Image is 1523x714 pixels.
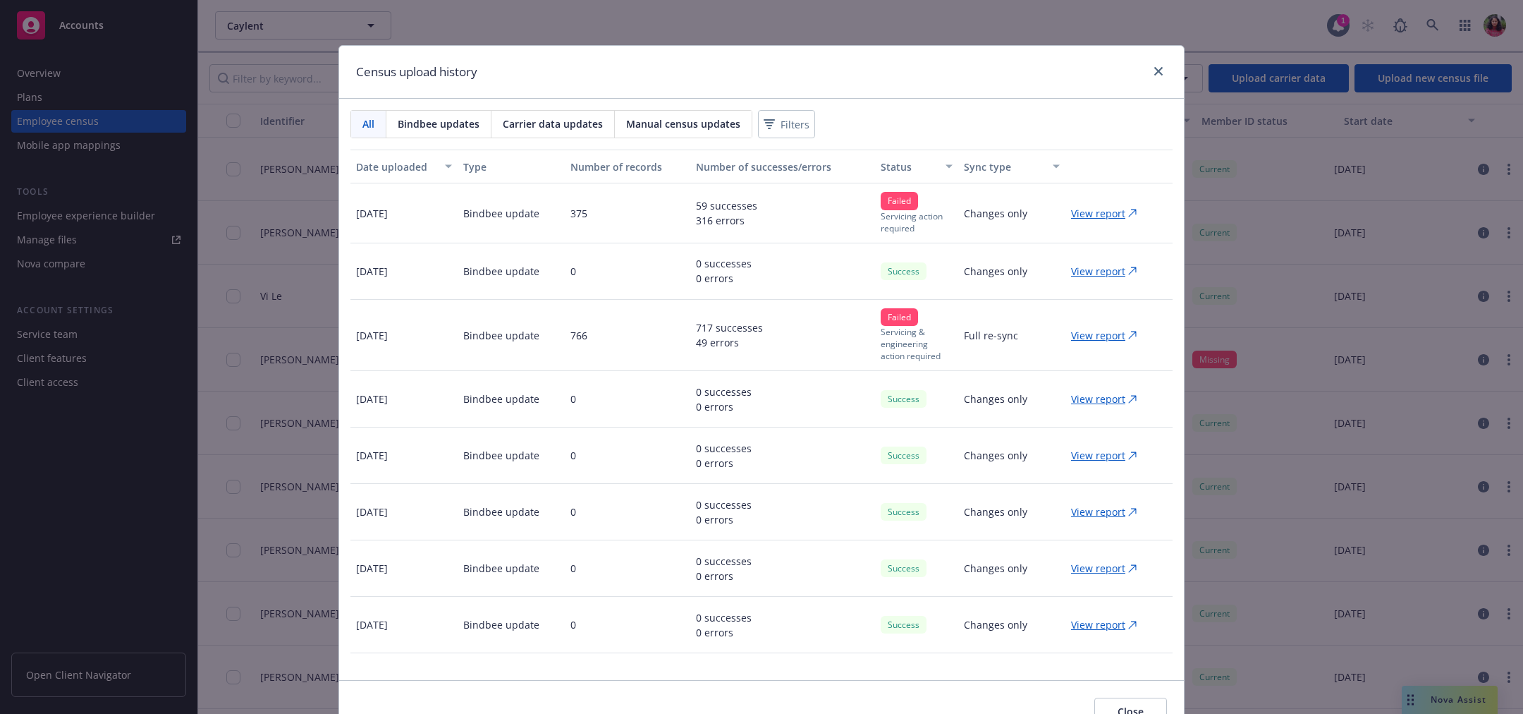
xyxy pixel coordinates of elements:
button: Date uploaded [350,150,458,183]
h1: Census upload history [356,63,477,81]
p: 0 [570,504,576,519]
a: View report [1071,392,1148,406]
p: 0 successes [696,385,752,399]
p: Changes only [964,504,1027,519]
p: View report [1071,561,1125,576]
span: Filters [781,117,809,132]
div: Sync type [964,159,1044,174]
span: Carrier data updates [503,116,603,131]
div: Number of records [570,159,684,174]
button: Type [458,150,565,183]
div: Failed [881,192,918,210]
div: Date uploaded [356,159,436,174]
p: 316 errors [696,213,757,228]
p: Changes only [964,264,1027,279]
p: 49 errors [696,335,763,350]
div: Success [881,390,926,408]
p: 0 errors [696,512,752,527]
p: View report [1071,264,1125,279]
p: Bindbee update [463,561,539,576]
p: 0 errors [696,456,752,471]
p: View report [1071,328,1125,343]
p: Bindbee update [463,328,539,343]
p: Bindbee update [463,206,539,221]
div: Success [881,503,926,521]
p: 0 successes [696,667,752,682]
a: View report [1071,504,1148,519]
p: 0 successes [696,256,752,271]
div: Success [881,447,926,464]
p: Changes only [964,448,1027,463]
p: View report [1071,448,1125,463]
span: All [362,116,374,131]
button: Number of records [565,150,690,183]
p: 717 successes [696,320,763,335]
p: View report [1071,504,1125,519]
p: [DATE] [356,328,388,343]
p: Servicing action required [881,210,953,234]
p: 766 [570,328,587,343]
p: [DATE] [356,504,388,519]
p: Bindbee update [463,617,539,632]
button: Number of successes/errors [690,150,876,183]
a: close [1150,63,1167,80]
p: [DATE] [356,617,388,632]
p: Bindbee update [463,504,539,519]
div: Type [463,159,559,174]
p: Bindbee update [463,264,539,279]
p: 0 successes [696,497,752,512]
div: Status [881,159,937,174]
p: Changes only [964,561,1027,576]
p: [DATE] [356,392,388,406]
button: Sync type [958,150,1065,183]
span: Bindbee updates [398,116,479,131]
p: 0 [570,561,576,576]
p: Bindbee update [463,448,539,463]
p: 0 errors [696,625,752,640]
p: View report [1071,206,1125,221]
p: [DATE] [356,448,388,463]
p: [DATE] [356,561,388,576]
p: [DATE] [356,206,388,221]
p: 0 [570,448,576,463]
p: 0 successes [696,610,752,625]
span: Filters [761,114,812,135]
a: View report [1071,448,1148,463]
p: 0 successes [696,441,752,456]
p: Bindbee update [463,392,539,406]
p: 0 errors [696,271,752,286]
p: Servicing & engineering action required [881,326,953,362]
div: Success [881,559,926,577]
p: 0 [570,617,576,632]
p: 0 successes [696,554,752,569]
div: Failed [881,308,918,326]
p: 375 [570,206,587,221]
p: [DATE] [356,264,388,279]
p: 0 errors [696,399,752,414]
p: Full re-sync [964,328,1018,343]
button: Filters [758,110,815,138]
a: View report [1071,206,1148,221]
p: View report [1071,617,1125,632]
p: Changes only [964,392,1027,406]
span: Manual census updates [626,116,740,131]
p: View report [1071,392,1125,406]
div: Success [881,616,926,634]
p: 0 [570,392,576,406]
div: Success [881,262,926,280]
a: View report [1071,328,1148,343]
div: Number of successes/errors [696,159,870,174]
a: View report [1071,264,1148,279]
a: View report [1071,561,1148,576]
button: Status [875,150,958,183]
p: 0 [570,264,576,279]
p: Changes only [964,206,1027,221]
p: 59 successes [696,198,757,213]
p: Changes only [964,617,1027,632]
p: 0 errors [696,569,752,583]
a: View report [1071,617,1148,632]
